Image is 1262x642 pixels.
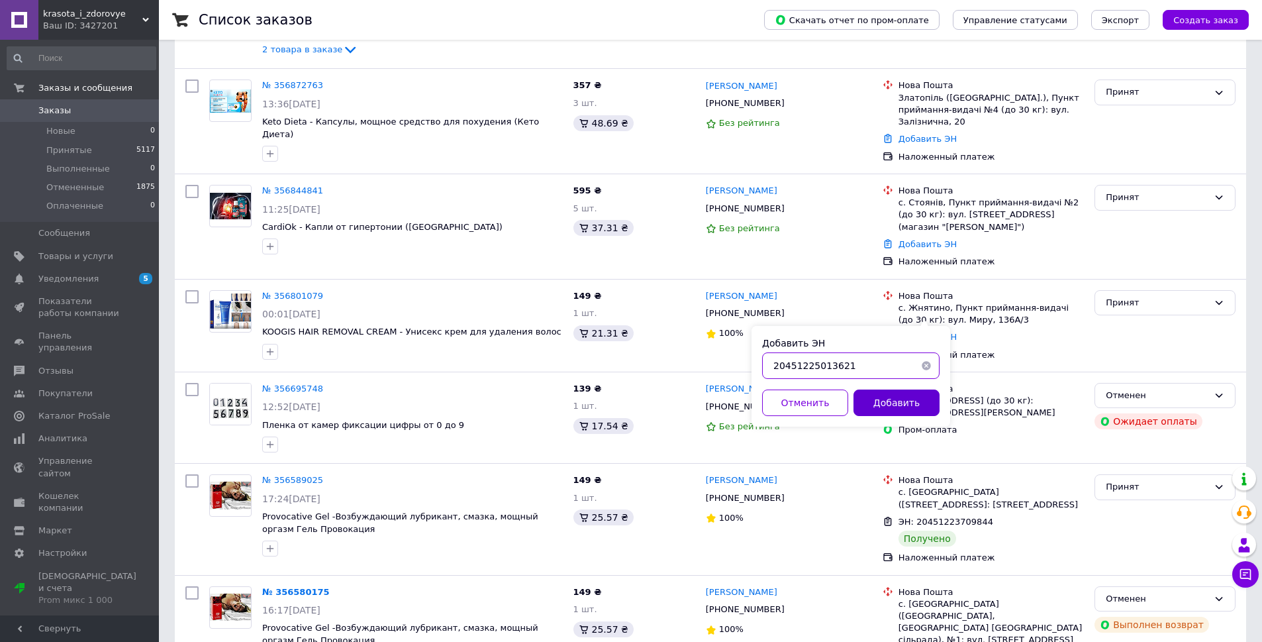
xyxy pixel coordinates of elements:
button: Управление статусами [953,10,1078,30]
span: [DEMOGRAPHIC_DATA] и счета [38,570,136,607]
a: № 356844841 [262,186,323,195]
div: Нова Пошта [898,80,1084,91]
div: Нова Пошта [898,474,1084,486]
a: Фото товару [209,474,252,517]
img: Фото товару [210,594,251,621]
button: Очистить [913,352,940,379]
div: [PHONE_NUMBER] [703,398,787,415]
button: Чат с покупателем [1232,561,1259,588]
a: [PERSON_NAME] [706,185,777,197]
span: Маркет [38,525,72,537]
div: Златопіль ([GEOGRAPHIC_DATA].), Пункт приймання-видачі №4 (до 30 кг): вул. Залізнична, 20 [898,92,1084,129]
span: 139 ₴ [573,384,602,394]
div: Выполнен возврат [1094,617,1209,633]
span: 5 шт. [573,203,597,213]
span: 2 товара в заказе [262,44,342,54]
span: Создать заказ [1173,15,1238,25]
a: Фото товару [209,383,252,425]
div: [PHONE_NUMBER] [703,305,787,322]
div: с. [GEOGRAPHIC_DATA] ([STREET_ADDRESS]: [STREET_ADDRESS] [898,486,1084,510]
a: Фото товару [209,80,252,122]
span: Новые [46,125,75,137]
div: Отменен [1106,389,1208,403]
img: Фото товару [210,89,251,112]
input: Поиск [7,46,156,70]
span: 0 [150,125,155,137]
a: № 356695748 [262,384,323,394]
a: Фото товару [209,586,252,629]
span: 5117 [136,144,155,156]
a: [PERSON_NAME] [706,383,777,396]
a: Пленка от камер фиксации цифры от 0 до 9 [262,420,464,430]
div: Наложенный платеж [898,151,1084,163]
span: Заказы [38,105,71,117]
span: Каталог ProSale [38,410,110,422]
span: 16:17[DATE] [262,605,320,615]
div: Принят [1106,480,1208,494]
div: [PHONE_NUMBER] [703,200,787,217]
span: 17:24[DATE] [262,494,320,504]
div: Получено [898,531,956,547]
div: 37.31 ₴ [573,220,634,236]
a: № 356580175 [262,587,330,597]
span: Без рейтинга [719,223,780,233]
div: Нова Пошта [898,586,1084,598]
div: Наложенный платеж [898,256,1084,268]
a: KOOGIS HAIR REMOVAL CREAM - Унисекс крем для удаления волос [262,327,561,337]
span: Панель управления [38,330,122,354]
a: [PERSON_NAME] [706,80,777,93]
button: Экспорт [1091,10,1149,30]
span: 1 шт. [573,401,597,411]
div: 21.31 ₴ [573,325,634,341]
span: 00:01[DATE] [262,309,320,319]
div: Наложенный платеж [898,552,1084,564]
span: Отмененные [46,182,104,193]
span: Управление статусами [963,15,1067,25]
button: Отменить [762,390,848,416]
div: Принят [1106,85,1208,99]
a: 2 товара в заказе [262,44,358,54]
a: № 356801079 [262,291,323,301]
span: Keto Dieta - Капсулы, мощное средство для похудения (Кето Диета) [262,117,539,139]
a: [PERSON_NAME] [706,290,777,303]
span: Кошелек компании [38,490,122,514]
span: 1 шт. [573,308,597,318]
span: 595 ₴ [573,186,602,195]
div: Нова Пошта [898,185,1084,197]
a: № 356872763 [262,80,323,90]
span: Скачать отчет по пром-оплате [775,14,929,26]
span: 13:36[DATE] [262,99,320,109]
span: Без рейтинга [719,118,780,128]
span: 100% [719,624,744,634]
span: Выполненные [46,163,110,175]
button: Добавить [853,390,940,416]
div: 25.57 ₴ [573,509,634,525]
a: Provocative Gel -Возбуждающий лубрикант, смазка, мощный оргазм Гель Провокация [262,511,538,534]
span: 149 ₴ [573,475,602,485]
span: 1 шт. [573,604,597,614]
img: Фото товару [210,384,251,424]
span: Оплаченные [46,200,103,212]
span: 100% [719,328,744,338]
a: Добавить ЭН [898,239,957,249]
div: Принят [1106,191,1208,205]
div: Prom микс 1 000 [38,594,136,606]
span: Заказы и сообщения [38,82,132,94]
img: Фото товару [210,193,251,219]
span: Отзывы [38,365,73,377]
div: 17.54 ₴ [573,418,634,434]
div: [PHONE_NUMBER] [703,601,787,618]
span: 12:52[DATE] [262,401,320,412]
span: krasota_i_zdorovye [43,8,142,20]
div: Ожидает оплаты [1094,413,1202,429]
h1: Список заказов [199,12,313,28]
span: Принятые [46,144,92,156]
a: CardiOk - Капли от гипертонии ([GEOGRAPHIC_DATA]) [262,222,503,232]
span: Управление сайтом [38,455,122,479]
img: Фото товару [210,294,251,329]
span: Покупатели [38,388,93,400]
span: 149 ₴ [573,291,602,301]
span: Экспорт [1102,15,1139,25]
div: Пром-оплата [898,424,1084,436]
